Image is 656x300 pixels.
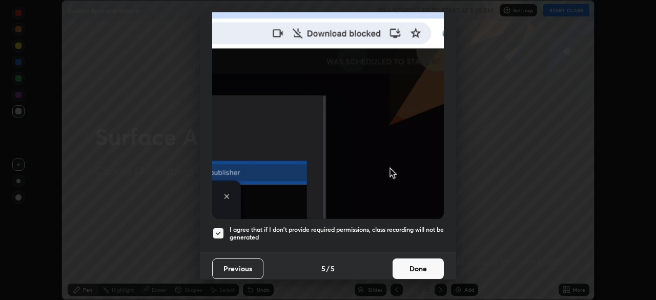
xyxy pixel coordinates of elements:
[321,263,325,274] h4: 5
[230,226,444,242] h5: I agree that if I don't provide required permissions, class recording will not be generated
[326,263,330,274] h4: /
[212,258,263,279] button: Previous
[331,263,335,274] h4: 5
[393,258,444,279] button: Done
